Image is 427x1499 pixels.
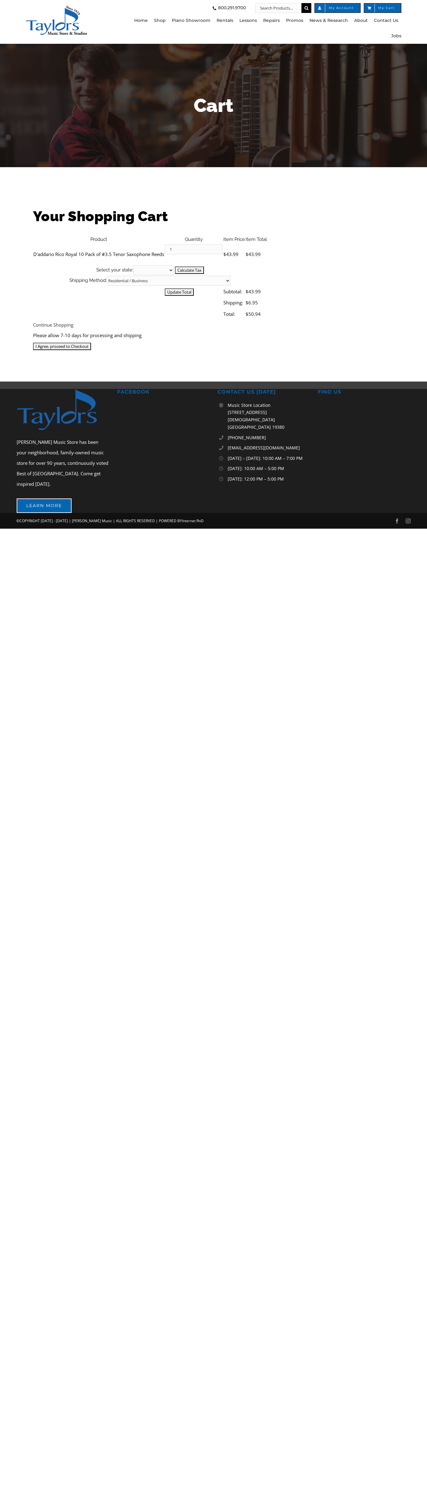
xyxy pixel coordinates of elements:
[245,297,267,308] td: $6.95
[134,13,148,28] a: Home
[16,517,274,525] p: ©COPYRIGHT [DATE] - [DATE] | [PERSON_NAME] Music | ALL RIGHTS RESERVED | POWERED BY
[17,389,109,431] img: footer-logo
[218,389,310,395] h2: CONTACT US [DATE]
[33,322,73,328] a: Continue Shopping
[374,13,398,28] a: Contact Us
[309,13,348,28] a: News & Research
[245,236,267,243] th: Item Total
[217,16,233,26] span: Rentals
[374,16,398,26] span: Contact Us
[245,308,267,320] td: $50.94
[123,3,401,13] nav: Top Right
[228,445,300,451] span: [EMAIL_ADDRESS][DOMAIN_NAME]
[239,16,257,26] span: Lessons
[33,343,91,350] input: I Agree, proceed to Checkout
[255,3,301,13] input: Search Products...
[217,13,233,28] a: Rentals
[228,475,310,483] p: [DATE]: 12:00 PM – 5:00 PM
[391,28,401,44] a: Jobs
[223,236,245,243] th: Item Price
[33,243,164,265] td: D'addario Rico Royal 10 Pack of #3.5 Tenor Saxophone Reeds
[182,518,204,523] a: Internet RnD
[228,444,310,452] a: [EMAIL_ADDRESS][DOMAIN_NAME]
[406,518,411,523] a: instagram
[239,13,257,28] a: Lessons
[228,402,310,431] p: Music Store Location [STREET_ADDRESS][DEMOGRAPHIC_DATA] [GEOGRAPHIC_DATA] 19380
[395,518,400,523] a: facebook
[33,236,164,243] th: Product
[245,243,267,265] td: $43.99
[218,3,246,13] span: 800.291.9700
[263,13,280,28] a: Repairs
[134,16,148,26] span: Home
[263,16,280,26] span: Repairs
[301,3,311,13] input: Search
[117,389,210,395] h2: FACEBOOK
[286,13,303,28] a: Promos
[223,297,245,308] td: Shipping:
[286,16,303,26] span: Promos
[17,498,72,513] a: Learn More
[172,13,210,28] a: Piano Showroom
[33,207,394,226] h1: Your Shopping Cart
[223,308,245,320] td: Total:
[172,16,210,26] span: Piano Showroom
[26,5,87,11] a: taylors-music-store-west-chester
[354,16,368,26] span: About
[211,3,246,13] a: 800.291.9700
[164,236,223,243] th: Quantity
[123,13,401,44] nav: Main Menu
[314,3,361,13] a: My Account
[175,266,204,274] input: Calculate Tax
[133,265,174,275] select: State billing address
[33,330,394,341] div: Please allow 7-10 days for processing and shipping
[309,16,348,26] span: News & Research
[371,6,395,10] span: My Cart
[223,286,245,297] td: Subtotal:
[228,465,310,472] p: [DATE]: 10:00 AM – 5:00 PM
[154,16,166,26] span: Shop
[154,13,166,28] a: Shop
[33,265,267,275] th: Select your state:
[318,389,410,395] h2: FIND US
[354,13,368,28] a: About
[228,434,310,441] a: [PHONE_NUMBER]
[165,288,194,296] input: Update Total
[33,275,267,286] th: Shipping Method:
[228,455,310,462] p: [DATE] – [DATE]: 10:00 AM – 7:00 PM
[17,439,108,487] span: [PERSON_NAME] Music Store has been your neighborhood, family-owned music store for over 90 years,...
[391,31,401,41] span: Jobs
[321,6,354,10] span: My Account
[223,243,245,265] td: $43.99
[33,93,394,118] h1: Cart
[245,286,267,297] td: $43.99
[364,3,401,13] a: My Cart
[26,503,62,508] span: Learn More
